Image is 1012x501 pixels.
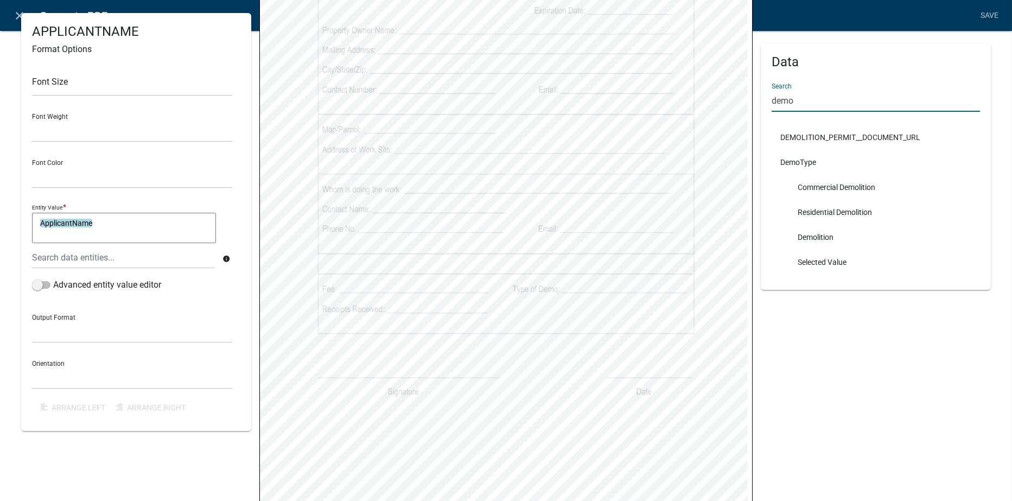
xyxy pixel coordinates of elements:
span: Generate PDF [40,5,107,27]
h6: Format Options [32,44,240,54]
p: Entity Value [32,204,63,211]
a: Save [976,5,1003,26]
li: Selected Value [772,250,980,275]
li: Residential Demolition [772,200,980,225]
button: Arrange Right [107,398,194,417]
li: Commercial Demolition [772,175,980,200]
h4: Data [772,54,980,70]
input: Search data entities... [32,246,214,269]
label: Advanced entity value editor [32,278,161,291]
button: Arrange Left [32,398,107,417]
li: Demolition [772,225,980,250]
i: close [14,9,27,22]
h4: APPLICANTNAME [32,24,240,40]
li: DEMOLITION_PERMIT__DOCUMENT_URL [772,125,980,150]
li: DemoType [772,150,980,175]
i: info [222,255,230,263]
